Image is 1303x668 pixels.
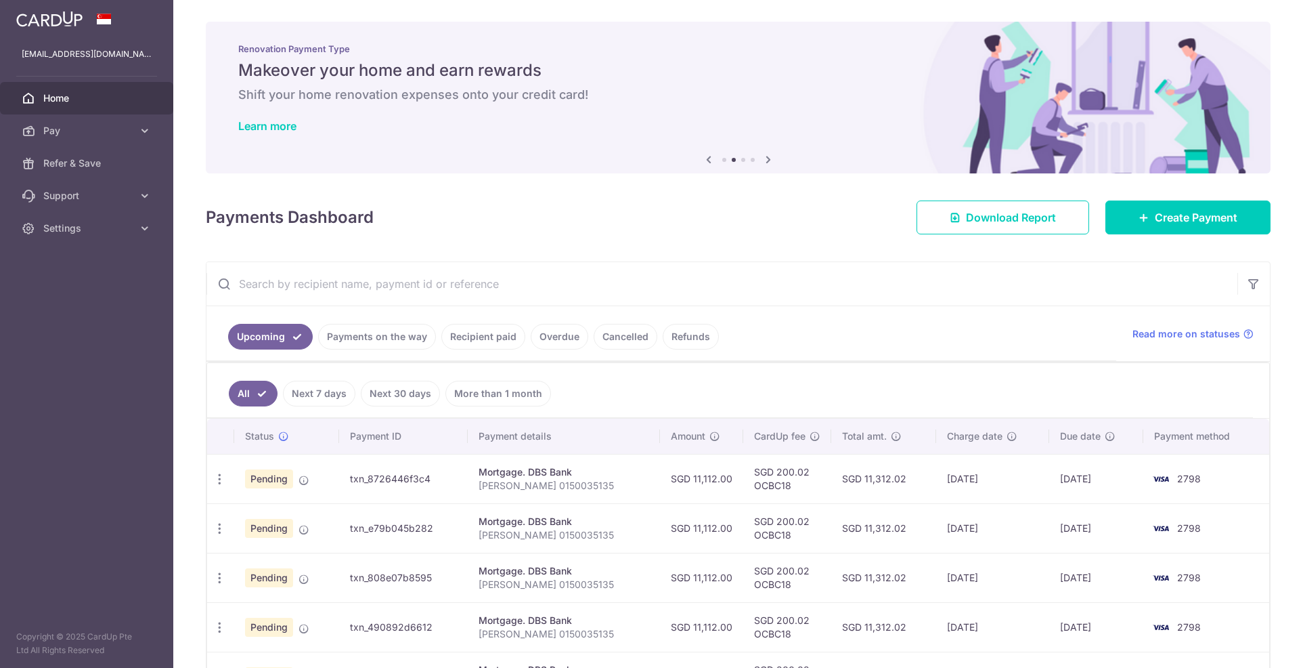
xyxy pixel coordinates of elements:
td: txn_8726446f3c4 [339,454,468,503]
div: Mortgage. DBS Bank [479,515,649,528]
span: Pending [245,469,293,488]
span: Status [245,430,274,443]
span: Pending [245,618,293,637]
span: Refer & Save [43,156,133,170]
input: Search by recipient name, payment id or reference [206,262,1237,306]
td: [DATE] [1049,454,1143,503]
p: [PERSON_NAME] 0150035135 [479,479,649,493]
span: Home [43,91,133,105]
td: [DATE] [936,602,1048,652]
td: SGD 11,312.02 [831,454,936,503]
a: Recipient paid [441,324,525,350]
span: Support [43,189,133,203]
td: [DATE] [936,503,1048,553]
td: SGD 200.02 OCBC18 [743,553,831,602]
td: SGD 200.02 OCBC18 [743,454,831,503]
span: Charge date [947,430,1002,443]
td: SGD 200.02 OCBC18 [743,503,831,553]
span: Pending [245,519,293,538]
img: Bank Card [1147,520,1174,537]
td: txn_808e07b8595 [339,553,468,602]
td: SGD 11,312.02 [831,553,936,602]
p: [PERSON_NAME] 0150035135 [479,528,649,542]
span: Amount [671,430,705,443]
a: Next 30 days [361,381,440,406]
td: txn_e79b045b282 [339,503,468,553]
td: txn_490892d6612 [339,602,468,652]
td: SGD 200.02 OCBC18 [743,602,831,652]
span: Due date [1060,430,1101,443]
img: CardUp [16,11,83,27]
h5: Makeover your home and earn rewards [238,60,1238,81]
td: SGD 11,112.00 [660,503,743,553]
span: Download Report [966,209,1056,226]
span: 2798 [1177,621,1201,633]
a: All [229,381,278,406]
span: Create Payment [1155,209,1237,226]
a: Learn more [238,119,296,133]
img: Bank Card [1147,471,1174,487]
th: Payment details [468,419,660,454]
a: Upcoming [228,324,313,350]
a: Cancelled [594,324,657,350]
td: SGD 11,312.02 [831,503,936,553]
span: Pay [43,124,133,138]
th: Payment ID [339,419,468,454]
p: [PERSON_NAME] 0150035135 [479,627,649,641]
td: [DATE] [1049,503,1143,553]
img: Bank Card [1147,570,1174,586]
span: Pending [245,568,293,587]
p: [PERSON_NAME] 0150035135 [479,578,649,591]
a: Refunds [663,324,719,350]
td: [DATE] [936,454,1048,503]
p: [EMAIL_ADDRESS][DOMAIN_NAME] [22,47,152,61]
td: SGD 11,312.02 [831,602,936,652]
a: Read more on statuses [1132,327,1254,341]
h6: Shift your home renovation expenses onto your credit card! [238,87,1238,103]
a: Create Payment [1105,201,1271,234]
a: Overdue [531,324,588,350]
img: Renovation banner [206,22,1271,173]
a: Next 7 days [283,381,355,406]
div: Mortgage. DBS Bank [479,564,649,578]
span: Total amt. [842,430,887,443]
th: Payment method [1143,419,1269,454]
iframe: Opens a widget where you can find more information [1216,627,1289,661]
span: 2798 [1177,522,1201,534]
td: SGD 11,112.00 [660,553,743,602]
td: SGD 11,112.00 [660,454,743,503]
span: 2798 [1177,572,1201,583]
td: [DATE] [1049,602,1143,652]
div: Mortgage. DBS Bank [479,614,649,627]
span: CardUp fee [754,430,805,443]
td: SGD 11,112.00 [660,602,743,652]
a: Download Report [916,201,1089,234]
span: Read more on statuses [1132,327,1240,341]
h4: Payments Dashboard [206,205,374,230]
img: Bank Card [1147,619,1174,635]
p: Renovation Payment Type [238,43,1238,54]
span: 2798 [1177,473,1201,484]
span: Settings [43,222,133,235]
div: Mortgage. DBS Bank [479,465,649,479]
a: More than 1 month [445,381,551,406]
td: [DATE] [936,553,1048,602]
a: Payments on the way [318,324,436,350]
td: [DATE] [1049,553,1143,602]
